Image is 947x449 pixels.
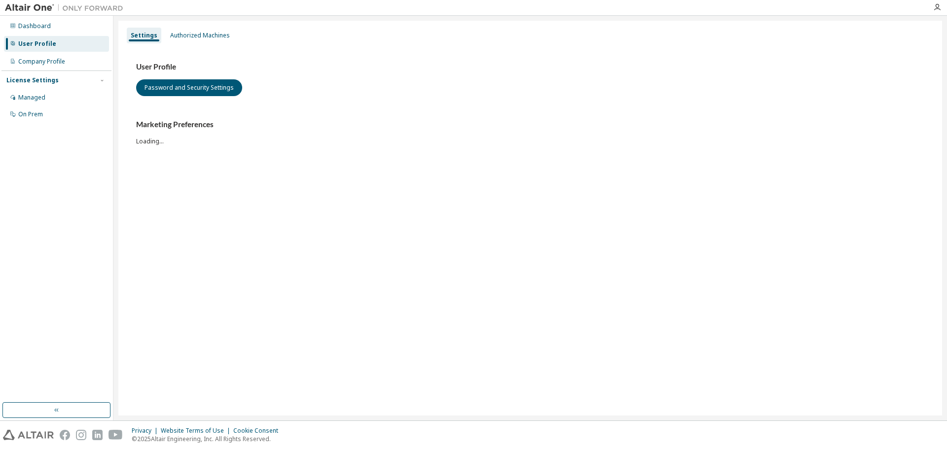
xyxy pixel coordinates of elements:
div: Authorized Machines [170,32,230,39]
div: Dashboard [18,22,51,30]
img: instagram.svg [76,430,86,440]
div: Website Terms of Use [161,427,233,435]
img: Altair One [5,3,128,13]
img: youtube.svg [109,430,123,440]
div: Managed [18,94,45,102]
div: Settings [131,32,157,39]
button: Password and Security Settings [136,79,242,96]
p: © 2025 Altair Engineering, Inc. All Rights Reserved. [132,435,284,443]
h3: Marketing Preferences [136,120,924,130]
div: Cookie Consent [233,427,284,435]
img: altair_logo.svg [3,430,54,440]
img: linkedin.svg [92,430,103,440]
h3: User Profile [136,62,924,72]
div: Privacy [132,427,161,435]
img: facebook.svg [60,430,70,440]
div: Company Profile [18,58,65,66]
div: On Prem [18,110,43,118]
div: License Settings [6,76,59,84]
div: User Profile [18,40,56,48]
div: Loading... [136,120,924,145]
